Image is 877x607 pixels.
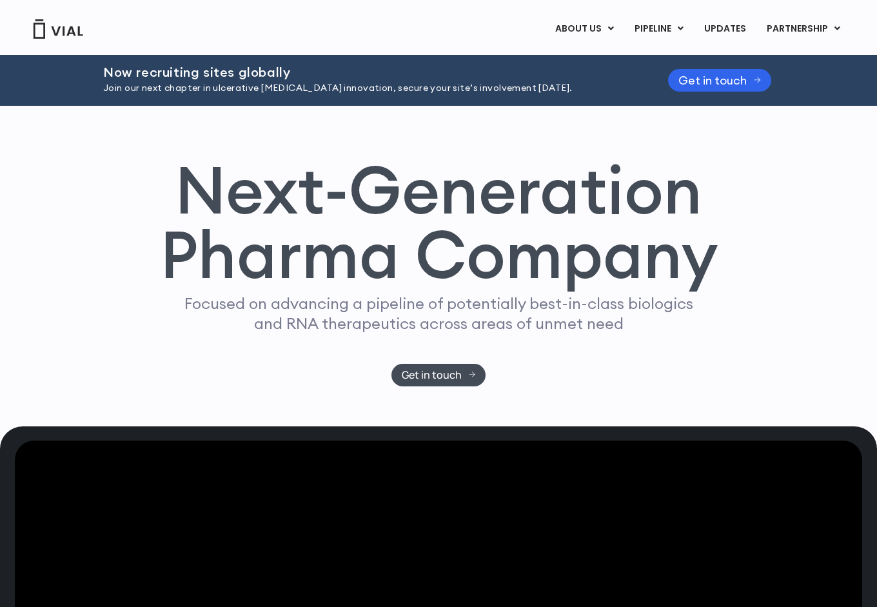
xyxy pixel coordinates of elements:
img: Vial Logo [32,19,84,39]
span: Get in touch [678,75,747,85]
a: PARTNERSHIPMenu Toggle [756,18,851,40]
h2: Now recruiting sites globally [103,65,636,79]
a: UPDATES [694,18,756,40]
h1: Next-Generation Pharma Company [159,157,718,288]
a: Get in touch [391,364,486,386]
a: ABOUT USMenu Toggle [545,18,624,40]
a: Get in touch [668,69,771,92]
span: Get in touch [402,370,462,380]
p: Join our next chapter in ulcerative [MEDICAL_DATA] innovation, secure your site’s involvement [DA... [103,81,636,95]
a: PIPELINEMenu Toggle [624,18,693,40]
p: Focused on advancing a pipeline of potentially best-in-class biologics and RNA therapeutics acros... [179,294,698,333]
